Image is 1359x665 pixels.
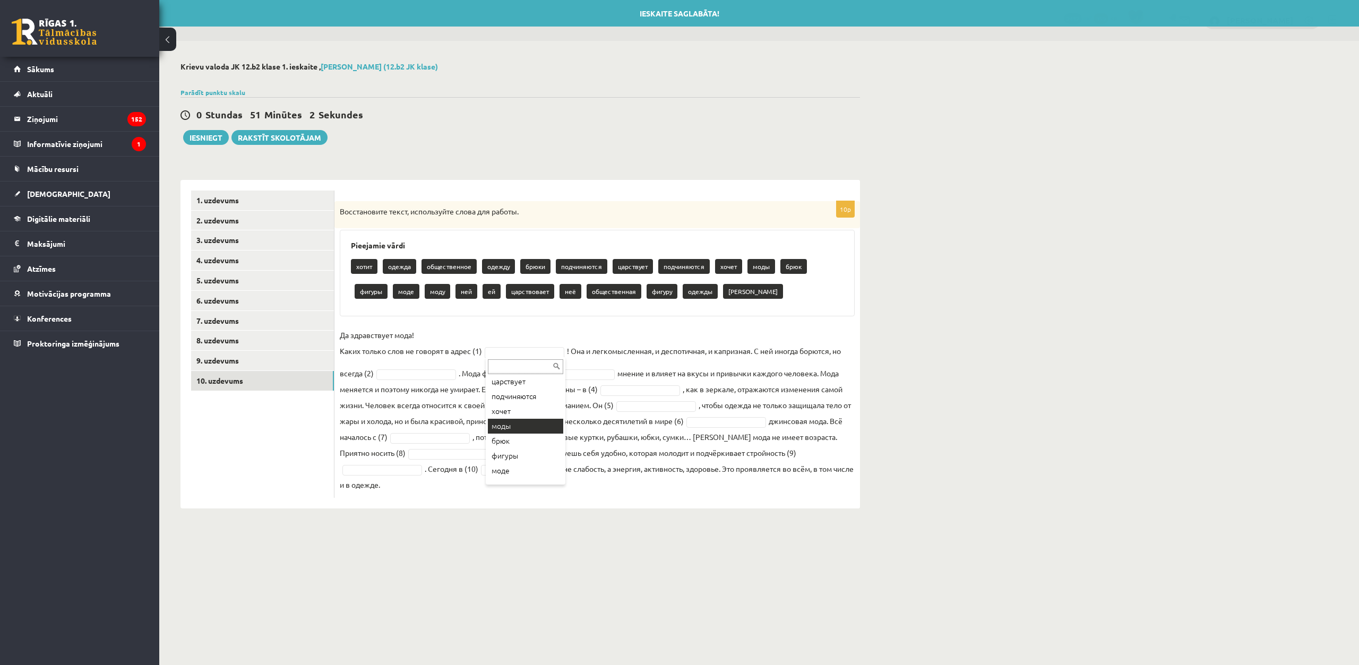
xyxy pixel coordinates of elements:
div: подчиняются [488,389,563,404]
div: хочет [488,404,563,419]
div: моду [488,478,563,493]
div: брюк [488,434,563,448]
div: фигуры [488,448,563,463]
div: царствует [488,374,563,389]
div: моды [488,419,563,434]
div: моде [488,463,563,478]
